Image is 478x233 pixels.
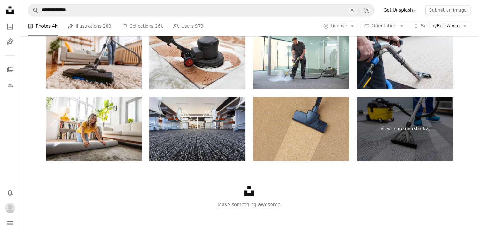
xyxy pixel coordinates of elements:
[4,4,16,18] a: Home — Unsplash
[4,63,16,76] a: Collections
[103,23,111,30] span: 260
[20,201,478,208] p: Make something awesome
[360,21,407,31] button: Orientation
[357,25,453,89] img: Steam Cleaning Carpets
[195,23,204,30] span: 973
[380,5,420,15] a: Get Unsplash+
[253,25,349,89] img: steam cleaning the office carpet
[4,217,16,229] button: Menu
[421,24,437,29] span: Sort by
[121,16,163,36] a: Collections 26k
[345,4,359,16] button: Clear
[155,23,163,30] span: 26k
[425,5,470,15] button: Submit an image
[4,35,16,48] a: Illustrations
[331,24,347,29] span: License
[410,21,470,31] button: Sort byRelevance
[421,23,459,30] span: Relevance
[4,20,16,33] a: Photos
[4,202,16,214] button: Profile
[149,97,245,161] img: Carpet in modern office interior, low angle shot
[4,78,16,91] a: Download History
[371,24,396,29] span: Orientation
[149,25,245,89] img: Carpet chemical cleaning with professionally disk machine. Early spring cleaning or regular clean...
[5,203,15,213] img: Avatar of user Michael Kinar
[28,4,375,16] form: Find visuals sitewide
[173,16,203,36] a: Users 973
[28,4,39,16] button: Search Unsplash
[320,21,358,31] button: License
[4,187,16,199] button: Notifications
[46,25,142,89] img: Senior Woman Vacuuming Her Apartment
[46,97,142,161] img: Happy woman moving house and unrolling a carpet while unpacking
[359,4,374,16] button: Visual search
[68,16,111,36] a: Illustrations 260
[253,97,349,161] img: Vacuum Cleaner
[357,97,453,161] a: View more on iStock↗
